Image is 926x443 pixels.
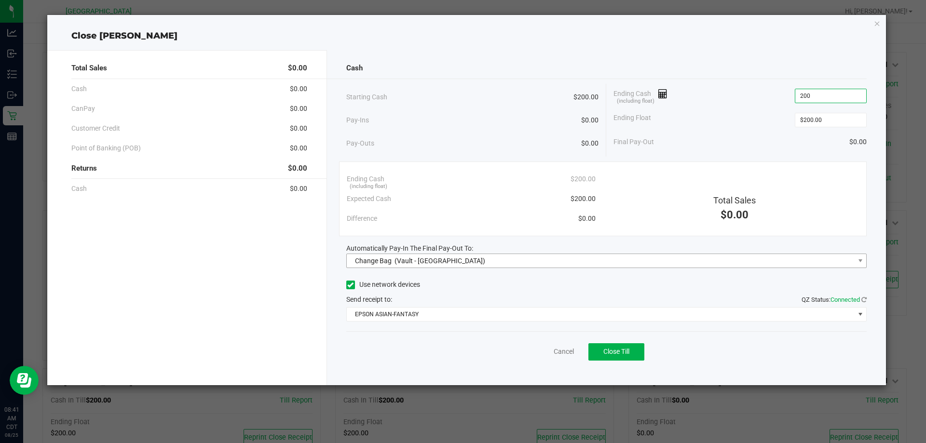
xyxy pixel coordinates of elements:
span: $0.00 [849,137,867,147]
span: $0.00 [578,214,596,224]
span: Customer Credit [71,123,120,134]
span: Starting Cash [346,92,387,102]
span: (Vault - [GEOGRAPHIC_DATA]) [395,257,485,265]
span: Total Sales [713,195,756,205]
span: $200.00 [573,92,599,102]
span: Pay-Ins [346,115,369,125]
span: $0.00 [581,138,599,148]
span: $0.00 [290,184,307,194]
span: Ending Cash [347,174,384,184]
div: Returns [71,158,307,179]
span: (including float) [350,183,387,191]
span: Cash [71,84,87,94]
span: Change Bag [355,257,392,265]
span: CanPay [71,104,95,114]
span: QZ Status: [802,296,867,303]
span: Close Till [603,348,629,355]
span: $0.00 [288,63,307,74]
span: $0.00 [290,123,307,134]
span: $0.00 [288,163,307,174]
span: Expected Cash [347,194,391,204]
span: $200.00 [571,194,596,204]
span: $0.00 [290,84,307,94]
span: Difference [347,214,377,224]
span: $0.00 [721,209,749,221]
span: (including float) [617,97,654,106]
span: Connected [831,296,860,303]
span: Pay-Outs [346,138,374,148]
button: Close Till [588,343,644,361]
span: Total Sales [71,63,107,74]
a: Cancel [554,347,574,357]
span: Ending Cash [613,89,667,103]
span: $0.00 [581,115,599,125]
span: Point of Banking (POB) [71,143,141,153]
span: Cash [71,184,87,194]
span: Ending Float [613,113,651,127]
span: Send receipt to: [346,295,392,303]
span: Cash [346,63,363,74]
span: $0.00 [290,104,307,114]
div: Close [PERSON_NAME] [47,29,886,42]
label: Use network devices [346,280,420,290]
span: $200.00 [571,174,596,184]
iframe: Resource center [10,366,39,395]
span: Automatically Pay-In The Final Pay-Out To: [346,244,473,252]
span: $0.00 [290,143,307,153]
span: Final Pay-Out [613,137,654,147]
span: EPSON ASIAN-FANTASY [347,308,855,321]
